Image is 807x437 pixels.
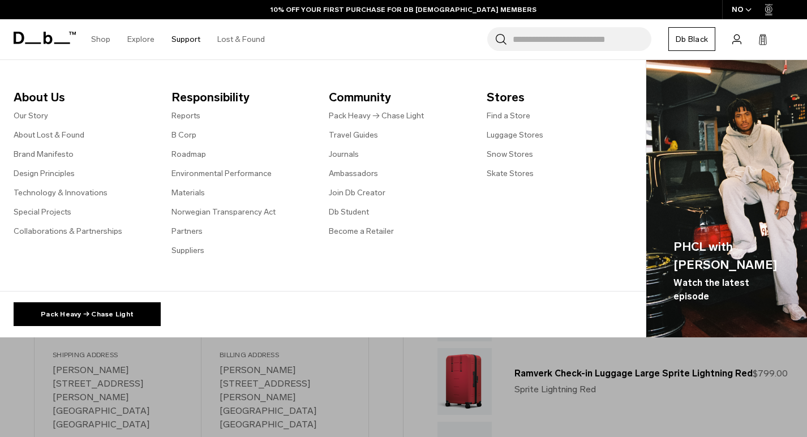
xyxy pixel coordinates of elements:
a: B Corp [171,129,196,141]
a: Pack Heavy → Chase Light [14,302,161,326]
span: Watch the latest episode [673,276,780,303]
a: Reports [171,110,200,122]
a: Shop [91,19,110,59]
span: Responsibility [171,88,311,106]
a: Pack Heavy → Chase Light [329,110,424,122]
a: Suppliers [171,245,204,256]
img: Db [646,60,807,338]
a: Db Student [329,206,369,218]
span: PHCL with [PERSON_NAME] [673,238,780,273]
a: Journals [329,148,359,160]
a: Brand Manifesto [14,148,74,160]
a: Join Db Creator [329,187,385,199]
a: Ambassadors [329,168,378,179]
a: Support [171,19,200,59]
a: Db Black [668,27,715,51]
a: Luggage Stores [487,129,543,141]
a: Find a Store [487,110,530,122]
a: Technology & Innovations [14,187,108,199]
a: Environmental Performance [171,168,272,179]
a: About Lost & Found [14,129,84,141]
span: Community [329,88,469,106]
a: Design Principles [14,168,75,179]
span: About Us [14,88,153,106]
a: Travel Guides [329,129,378,141]
a: Skate Stores [487,168,534,179]
a: Materials [171,187,205,199]
a: Lost & Found [217,19,265,59]
a: Norwegian Transparency Act [171,206,276,218]
nav: Main Navigation [83,19,273,59]
a: Our Story [14,110,48,122]
a: Become a Retailer [329,225,394,237]
a: Special Projects [14,206,71,218]
a: Partners [171,225,203,237]
a: Explore [127,19,154,59]
span: Stores [487,88,626,106]
a: Collaborations & Partnerships [14,225,122,237]
a: 10% OFF YOUR FIRST PURCHASE FOR DB [DEMOGRAPHIC_DATA] MEMBERS [271,5,536,15]
a: Roadmap [171,148,206,160]
a: PHCL with [PERSON_NAME] Watch the latest episode Db [646,60,807,338]
a: Snow Stores [487,148,533,160]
